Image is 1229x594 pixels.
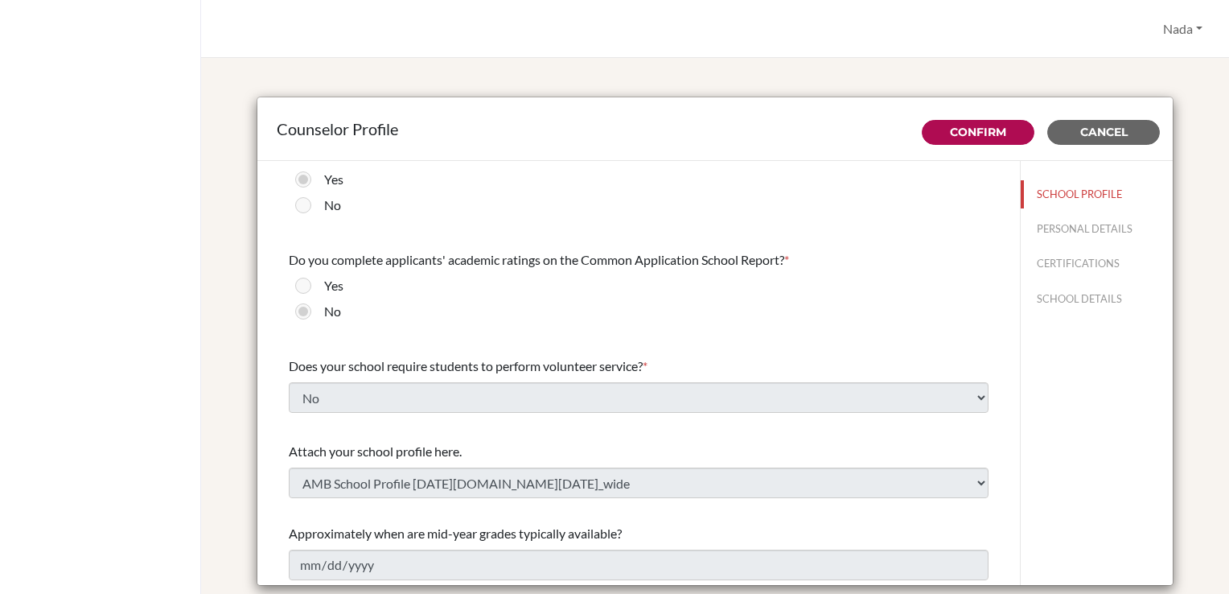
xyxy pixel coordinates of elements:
[324,302,341,321] label: No
[289,526,622,541] span: Approximately when are mid-year grades typically available?
[1021,215,1173,243] button: PERSONAL DETAILS
[289,443,462,459] span: Attach your school profile here.
[1021,250,1173,278] button: CERTIFICATIONS
[1021,285,1173,313] button: SCHOOL DETAILS
[324,196,341,215] label: No
[1156,14,1210,44] button: Nada
[1021,180,1173,208] button: SCHOOL PROFILE
[324,276,343,295] label: Yes
[289,252,784,267] span: Do you complete applicants' academic ratings on the Common Application School Report?
[324,170,343,189] label: Yes
[277,117,1153,141] div: Counselor Profile
[289,358,643,373] span: Does your school require students to perform volunteer service?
